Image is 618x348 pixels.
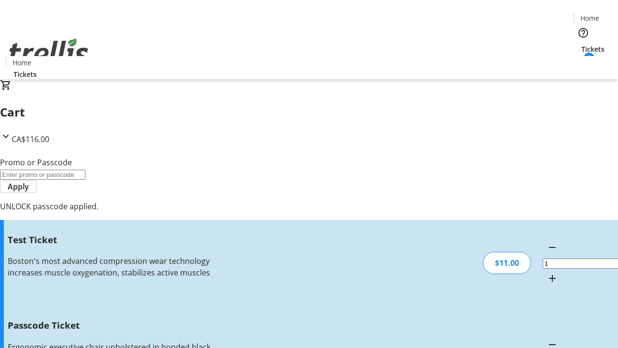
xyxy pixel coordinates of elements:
[580,13,599,23] span: Home
[543,238,562,257] button: Decrement by one
[483,252,531,274] div: $11.00
[6,58,37,68] a: Home
[574,44,612,54] a: Tickets
[8,181,29,192] span: Apply
[13,58,31,68] span: Home
[574,54,593,73] button: Cart
[574,23,593,43] button: Help
[574,13,605,23] a: Home
[543,269,562,288] button: Increment by one
[14,69,37,79] span: Tickets
[8,319,219,332] h3: Passcode Ticket
[6,69,44,79] a: Tickets
[6,28,92,76] img: Orient E2E Organization vjlQ4Jt33u's Logo
[8,233,219,246] h3: Test Ticket
[12,134,49,145] span: CA$116.00
[581,44,604,54] span: Tickets
[8,255,219,278] div: Boston's most advanced compression wear technology increases muscle oxygenation, stabilizes activ...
